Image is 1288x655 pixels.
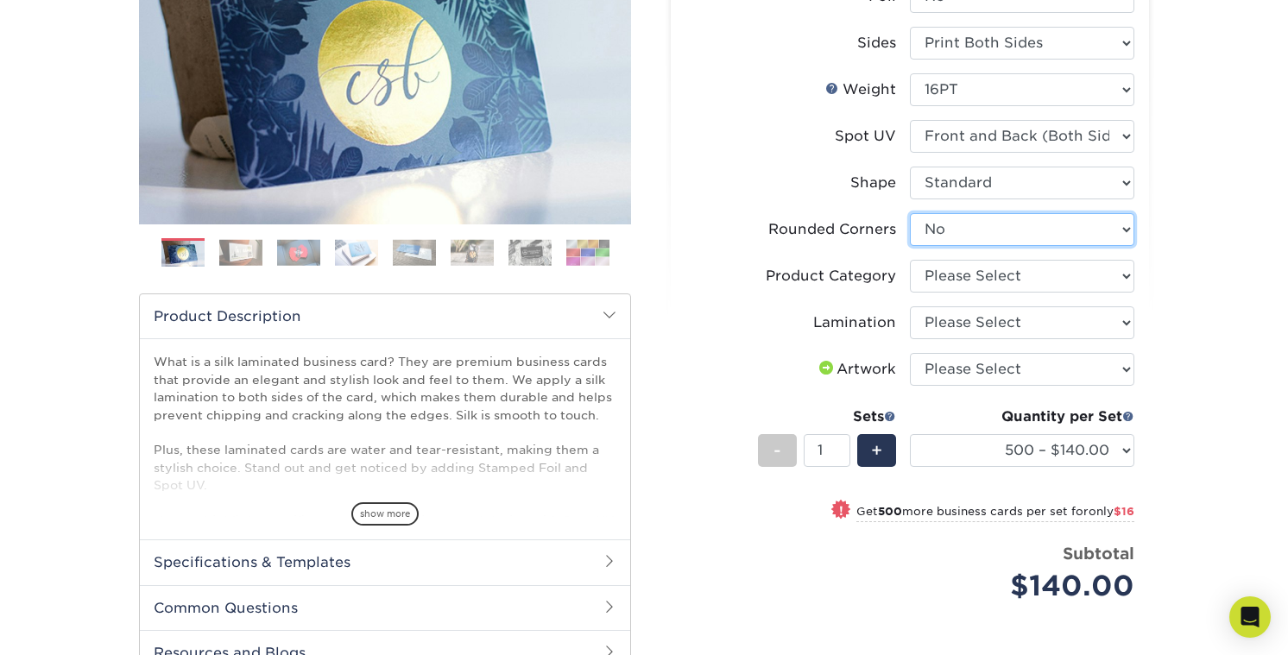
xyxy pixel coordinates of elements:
div: Sets [758,406,896,427]
div: Shape [850,173,896,193]
h2: Specifications & Templates [140,539,630,584]
div: Product Category [766,266,896,287]
span: ! [839,501,843,520]
img: Business Cards 07 [508,239,552,266]
strong: 500 [878,505,902,518]
span: - [773,438,781,463]
img: Business Cards 01 [161,232,205,275]
span: only [1089,505,1134,518]
div: Spot UV [835,126,896,147]
small: Get more business cards per set for [856,505,1134,522]
p: What is a silk laminated business card? They are premium business cards that provide an elegant a... [154,353,616,634]
div: Rounded Corners [768,219,896,240]
span: $16 [1114,505,1134,518]
span: + [871,438,882,463]
h2: Product Description [140,294,630,338]
img: Business Cards 03 [277,239,320,266]
div: Sides [857,33,896,54]
div: $140.00 [923,565,1134,607]
div: Open Intercom Messenger [1229,596,1271,638]
div: Weight [825,79,896,100]
img: Business Cards 06 [451,239,494,266]
img: Business Cards 02 [219,239,262,266]
div: Lamination [813,312,896,333]
div: Artwork [816,359,896,380]
div: Quantity per Set [910,406,1134,427]
img: Business Cards 05 [393,239,436,266]
h2: Common Questions [140,585,630,630]
span: show more [351,502,419,526]
img: Business Cards 08 [566,239,609,266]
strong: Subtotal [1063,544,1134,563]
img: Business Cards 04 [335,239,378,266]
